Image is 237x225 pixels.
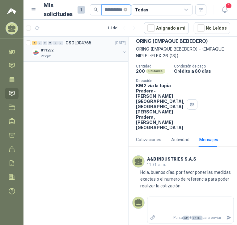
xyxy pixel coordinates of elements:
p: KM 2 vía la tupia Pradera-[PERSON_NAME][GEOGRAPHIC_DATA], [GEOGRAPHIC_DATA][PERSON_NAME] Pradera ... [136,83,184,130]
p: [DATE] [115,40,126,46]
p: GSOL004765 [66,41,91,45]
p: ORING (EMPAQUE BEBEDERO) - (EMPAQUE NIPLE I-FLEX 26 (13)) [136,46,230,59]
div: Cotizaciones [136,136,161,143]
h1: Mis solicitudes [44,1,73,19]
img: Company Logo [32,49,40,56]
button: No Leídos [194,22,230,34]
button: Enviar [224,212,234,223]
span: 1 [225,3,232,9]
button: Asignado a mi [144,22,189,34]
div: 1 - 1 de 1 [108,23,139,33]
span: 11:31 a. m. [147,162,166,167]
p: Dirección [136,79,184,83]
div: 0 [53,41,58,45]
div: 0 [48,41,53,45]
div: 0 [43,41,47,45]
img: Logo peakr [7,7,16,15]
span: search [94,7,98,12]
a: 1 0 0 0 0 0 GSOL004765[DATE] Company Logo011232Patojito [32,39,127,59]
p: 200 [136,68,145,74]
label: Adjuntar archivos [147,212,158,223]
div: 0 [58,41,63,45]
div: Actividad [171,136,189,143]
p: Hola, buenos días. por favor poner las medidas exactas o el numero de referencia para poder reali... [140,169,234,189]
button: 1 [219,4,230,15]
div: Mensajes [199,136,218,143]
p: ORING (EMPAQUE BEBEDERO) [136,38,208,44]
span: ENTER [192,216,202,220]
div: 0 [37,41,42,45]
span: Ctrl [183,216,189,220]
p: Cantidad [136,64,169,68]
p: 011232 [41,47,53,53]
p: Pulsa + para enviar [158,212,224,223]
div: Todas [135,6,148,13]
span: 1 [78,6,85,14]
div: Unidades [146,69,165,74]
span: close-circle [124,7,127,13]
p: Patojito [41,54,51,59]
div: 1 [32,41,37,45]
h3: A&B INDUSTRIES S.A.S [147,157,196,161]
p: Condición de pago [174,64,235,68]
span: close-circle [124,8,127,11]
p: Crédito a 60 días [174,68,235,74]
